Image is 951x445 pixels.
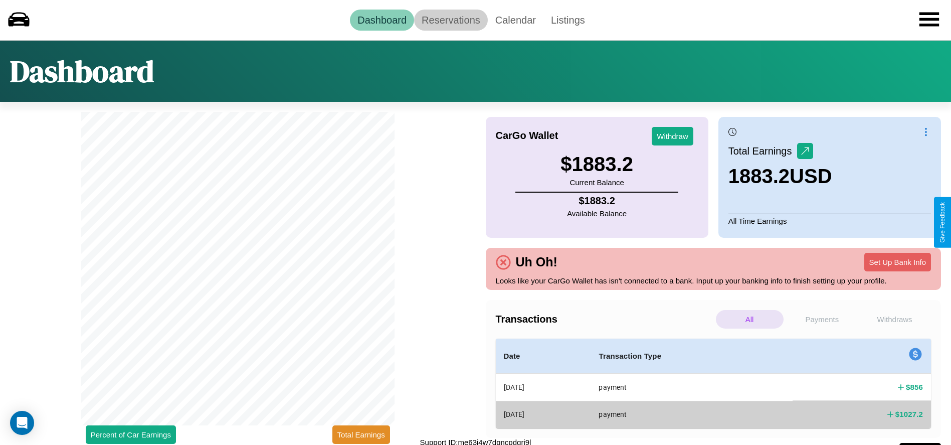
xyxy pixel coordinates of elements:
[652,127,693,145] button: Withdraw
[591,374,793,401] th: payment
[496,130,558,141] h4: CarGo Wallet
[504,350,583,362] h4: Date
[496,401,591,427] th: [DATE]
[716,310,784,329] p: All
[728,165,832,188] h3: 1883.2 USD
[511,255,562,269] h4: Uh Oh!
[496,339,931,428] table: simple table
[560,153,633,176] h3: $ 1883.2
[414,10,488,31] a: Reservations
[895,409,923,419] h4: $ 1027.2
[86,425,176,444] button: Percent of Car Earnings
[906,382,923,392] h4: $ 856
[599,350,785,362] h4: Transaction Type
[939,202,946,243] div: Give Feedback
[332,425,390,444] button: Total Earnings
[864,253,931,271] button: Set Up Bank Info
[543,10,593,31] a: Listings
[789,310,856,329] p: Payments
[728,214,931,228] p: All Time Earnings
[728,142,797,160] p: Total Earnings
[496,314,713,325] h4: Transactions
[591,401,793,427] th: payment
[10,51,154,92] h1: Dashboard
[567,207,627,220] p: Available Balance
[567,195,627,207] h4: $ 1883.2
[496,274,931,287] p: Looks like your CarGo Wallet has isn't connected to a bank. Input up your banking info to finish ...
[350,10,414,31] a: Dashboard
[861,310,928,329] p: Withdraws
[496,374,591,401] th: [DATE]
[488,10,543,31] a: Calendar
[560,176,633,189] p: Current Balance
[10,411,34,435] div: Open Intercom Messenger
